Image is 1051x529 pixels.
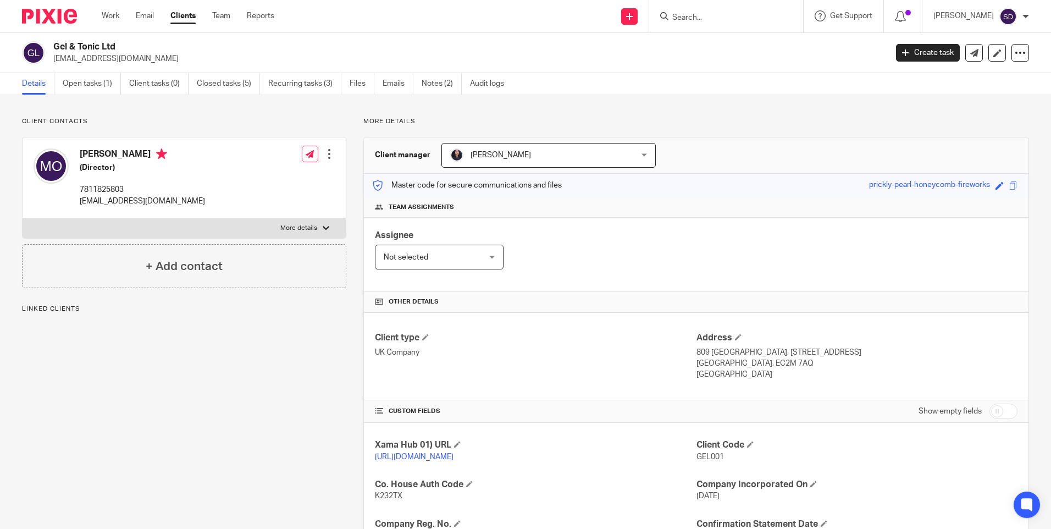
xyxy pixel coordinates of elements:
p: [EMAIL_ADDRESS][DOMAIN_NAME] [80,196,205,207]
span: Get Support [830,12,872,20]
a: Open tasks (1) [63,73,121,95]
a: Details [22,73,54,95]
h4: Client Code [696,439,1017,451]
p: Client contacts [22,117,346,126]
p: Linked clients [22,305,346,313]
label: Show empty fields [919,406,982,417]
p: More details [280,224,317,233]
h5: (Director) [80,162,205,173]
a: Files [350,73,374,95]
span: Other details [389,297,439,306]
input: Search [671,13,770,23]
h4: CUSTOM FIELDS [375,407,696,416]
a: Client tasks (0) [129,73,189,95]
i: Primary [156,148,167,159]
a: Notes (2) [422,73,462,95]
h4: Co. House Auth Code [375,479,696,491]
a: Recurring tasks (3) [268,73,341,95]
a: [URL][DOMAIN_NAME] [375,453,453,461]
p: Master code for secure communications and files [372,180,562,191]
p: More details [363,117,1029,126]
h4: Client type [375,332,696,344]
a: Reports [247,10,274,21]
a: Create task [896,44,960,62]
h3: Client manager [375,150,430,161]
a: Emails [383,73,413,95]
p: [EMAIL_ADDRESS][DOMAIN_NAME] [53,53,879,64]
a: Work [102,10,119,21]
p: 7811825803 [80,184,205,195]
a: Clients [170,10,196,21]
h4: [PERSON_NAME] [80,148,205,162]
p: UK Company [375,347,696,358]
span: GEL001 [696,453,724,461]
span: Team assignments [389,203,454,212]
span: [PERSON_NAME] [471,151,531,159]
img: svg%3E [22,41,45,64]
h4: + Add contact [146,258,223,275]
h4: Company Incorporated On [696,479,1017,491]
img: svg%3E [34,148,69,184]
span: [DATE] [696,492,720,500]
img: Pixie [22,9,77,24]
a: Email [136,10,154,21]
a: Closed tasks (5) [197,73,260,95]
span: Not selected [384,254,428,261]
span: Assignee [375,231,413,240]
h4: Address [696,332,1017,344]
div: prickly-pearl-honeycomb-fireworks [869,179,990,192]
p: 809 [GEOGRAPHIC_DATA], [STREET_ADDRESS] [696,347,1017,358]
p: [PERSON_NAME] [933,10,994,21]
h2: Gel & Tonic Ltd [53,41,714,53]
h4: Xama Hub 01) URL [375,439,696,451]
a: Audit logs [470,73,512,95]
img: svg%3E [999,8,1017,25]
img: MicrosoftTeams-image.jfif [450,148,463,162]
p: [GEOGRAPHIC_DATA] [696,369,1017,380]
p: [GEOGRAPHIC_DATA], EC2M 7AQ [696,358,1017,369]
span: K232TX [375,492,402,500]
a: Team [212,10,230,21]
